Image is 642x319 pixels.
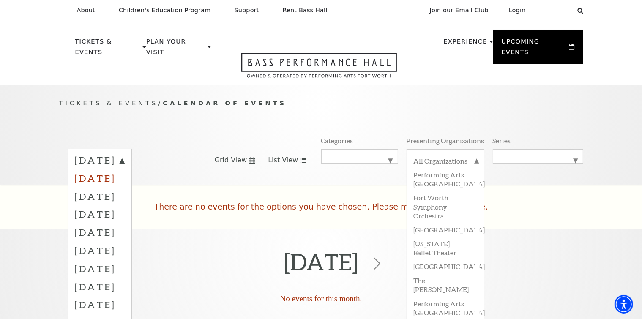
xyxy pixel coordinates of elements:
label: Performing Arts [GEOGRAPHIC_DATA] [414,167,477,190]
p: Plan Your Visit [146,36,205,62]
label: [DATE] [75,154,125,169]
label: [DATE] [75,223,125,241]
label: [DATE] [75,205,125,223]
span: Grid View [215,155,247,165]
a: Open this option [211,53,427,85]
p: Experience [443,36,487,52]
p: About [77,7,95,14]
p: Presenting Organizations [407,136,484,145]
label: [GEOGRAPHIC_DATA] [414,222,477,236]
p: Tickets & Events [75,36,141,62]
select: Select: [539,6,569,14]
span: Tickets & Events [59,99,158,106]
p: Categories [321,136,353,145]
p: Support [235,7,259,14]
label: [DATE] [75,169,125,187]
p: Rent Bass Hall [283,7,328,14]
label: [DATE] [75,295,125,314]
div: Accessibility Menu [615,295,633,314]
p: / [59,98,583,109]
span: Calendar of Events [163,99,287,106]
label: [GEOGRAPHIC_DATA] [414,259,477,273]
label: [DATE] [75,241,125,259]
h2: [DATE] [284,235,358,288]
p: Series [493,136,511,145]
label: Fort Worth Symphony Orchestra [414,190,477,222]
p: Children's Education Program [119,7,211,14]
p: Upcoming Events [502,36,567,62]
label: [DATE] [75,259,125,278]
label: All Organizations [414,156,477,167]
label: [US_STATE] Ballet Theater [414,236,477,259]
label: [DATE] [75,187,125,205]
svg: Click to view the next month [371,257,383,270]
label: [DATE] [75,278,125,296]
span: List View [268,155,298,165]
label: The [PERSON_NAME] [414,273,477,296]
